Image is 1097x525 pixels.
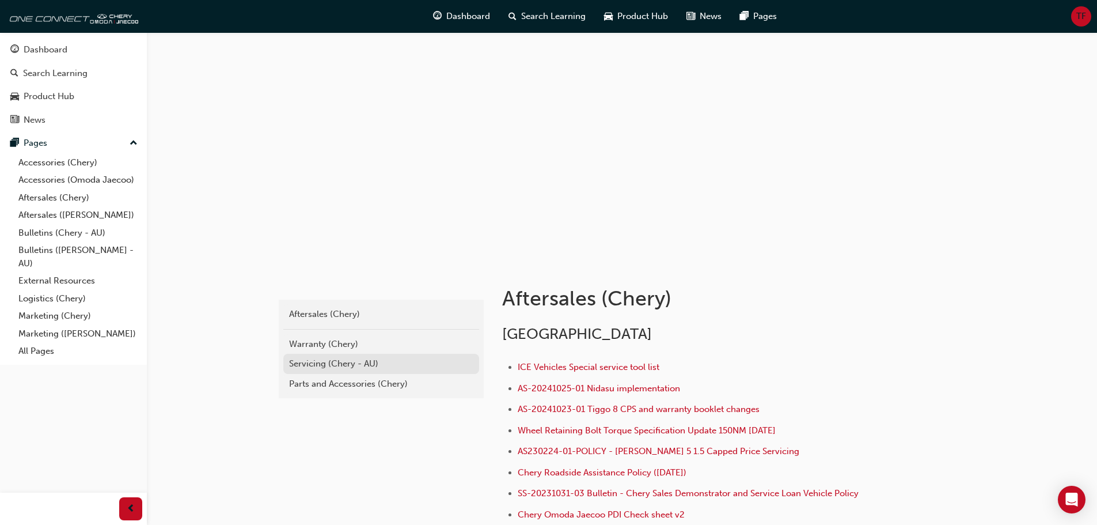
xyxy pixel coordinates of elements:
span: TF [1076,10,1086,23]
a: Aftersales (Chery) [14,189,142,207]
a: News [5,109,142,131]
span: search-icon [508,9,517,24]
a: All Pages [14,342,142,360]
a: AS230224-01-POLICY - [PERSON_NAME] 5 1.5 Capped Price Servicing [518,446,799,456]
a: AS-20241023-01 Tiggo 8 CPS and warranty booklet changes [518,404,760,414]
a: Aftersales (Chery) [283,304,479,324]
a: Dashboard [5,39,142,61]
div: Pages [24,137,47,150]
button: Pages [5,133,142,154]
a: Servicing (Chery - AU) [283,354,479,374]
div: News [24,114,45,127]
span: Dashboard [446,10,490,23]
a: Search Learning [5,63,142,84]
span: News [700,10,722,23]
a: Logistics (Chery) [14,290,142,308]
a: pages-iconPages [731,5,786,28]
span: car-icon [604,9,613,24]
h1: Aftersales (Chery) [502,286,880,311]
span: pages-icon [740,9,749,24]
a: car-iconProduct Hub [595,5,677,28]
span: pages-icon [10,138,19,149]
a: news-iconNews [677,5,731,28]
a: Parts and Accessories (Chery) [283,374,479,394]
a: Warranty (Chery) [283,334,479,354]
span: prev-icon [127,502,135,516]
div: Open Intercom Messenger [1058,486,1085,513]
div: Warranty (Chery) [289,338,473,351]
span: guage-icon [10,45,19,55]
span: [GEOGRAPHIC_DATA] [502,325,652,343]
a: SS-20231031-03 Bulletin - Chery Sales Demonstrator and Service Loan Vehicle Policy [518,488,859,498]
span: news-icon [686,9,695,24]
div: Dashboard [24,43,67,56]
a: search-iconSearch Learning [499,5,595,28]
button: TF [1071,6,1091,27]
span: news-icon [10,115,19,126]
a: Accessories (Omoda Jaecoo) [14,171,142,189]
a: Marketing (Chery) [14,307,142,325]
span: search-icon [10,69,18,79]
a: Bulletins ([PERSON_NAME] - AU) [14,241,142,272]
a: ICE Vehicles Special service tool list [518,362,659,372]
button: DashboardSearch LearningProduct HubNews [5,37,142,133]
a: External Resources [14,272,142,290]
div: Parts and Accessories (Chery) [289,377,473,391]
img: oneconnect [6,5,138,28]
a: Chery Omoda Jaecoo PDI Check sheet v2 [518,509,685,520]
a: Chery Roadside Assistance Policy ([DATE]) [518,467,686,478]
a: Bulletins (Chery - AU) [14,224,142,242]
div: Servicing (Chery - AU) [289,357,473,371]
span: Search Learning [521,10,586,23]
span: up-icon [130,136,138,151]
div: Product Hub [24,90,74,103]
span: car-icon [10,92,19,102]
span: guage-icon [433,9,442,24]
a: Marketing ([PERSON_NAME]) [14,325,142,343]
div: Search Learning [23,67,88,80]
a: guage-iconDashboard [424,5,499,28]
a: Aftersales ([PERSON_NAME]) [14,206,142,224]
a: Accessories (Chery) [14,154,142,172]
span: Pages [753,10,777,23]
div: Aftersales (Chery) [289,308,473,321]
span: Product Hub [617,10,668,23]
a: Wheel Retaining Bolt Torque Specification Update 150NM [DATE] [518,425,776,436]
a: Product Hub [5,86,142,107]
a: AS-20241025-01 Nidasu implementation [518,383,680,394]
